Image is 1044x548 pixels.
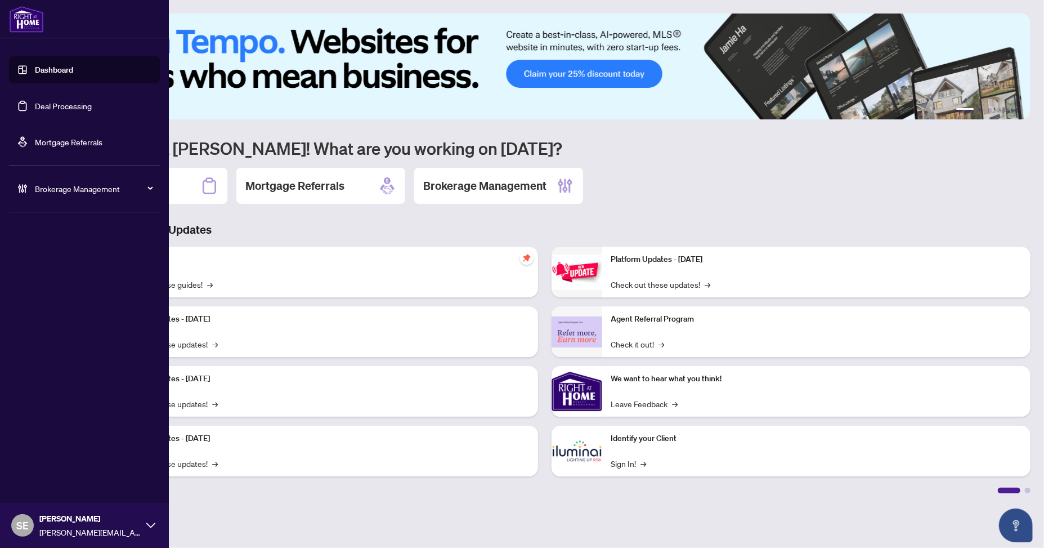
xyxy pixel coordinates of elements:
p: Self-Help [118,253,529,266]
button: 1 [956,108,974,113]
span: → [212,457,218,470]
p: Identify your Client [611,433,1022,445]
img: Identify your Client [552,426,602,476]
img: Agent Referral Program [552,317,602,347]
img: Slide 0 [59,14,1030,119]
img: We want to hear what you think! [552,366,602,417]
p: We want to hear what you think! [611,373,1022,385]
a: Leave Feedback→ [611,398,678,410]
span: → [212,338,218,350]
span: → [212,398,218,410]
button: Open asap [999,509,1033,542]
h1: Welcome back [PERSON_NAME]! What are you working on [DATE]? [59,137,1030,159]
span: SE [16,518,29,533]
button: 3 [988,108,992,113]
p: Platform Updates - [DATE] [118,373,529,385]
span: Brokerage Management [35,182,152,195]
p: Platform Updates - [DATE] [611,253,1022,266]
h2: Mortgage Referrals [245,178,344,194]
a: Mortgage Referrals [35,137,102,147]
span: → [659,338,665,350]
p: Platform Updates - [DATE] [118,313,529,326]
h3: Brokerage & Industry Updates [59,222,1030,238]
a: Check out these updates!→ [611,278,711,291]
a: Dashboard [35,65,73,75]
button: 2 [979,108,983,113]
a: Sign In!→ [611,457,647,470]
span: → [673,398,678,410]
a: Check it out!→ [611,338,665,350]
span: → [207,278,213,291]
span: [PERSON_NAME] [39,513,141,525]
span: pushpin [520,251,534,265]
span: → [705,278,711,291]
span: [PERSON_NAME][EMAIL_ADDRESS][DOMAIN_NAME] [39,526,141,538]
button: 5 [1006,108,1010,113]
a: Deal Processing [35,101,92,111]
span: → [641,457,647,470]
h2: Brokerage Management [423,178,546,194]
button: 6 [1015,108,1019,113]
img: logo [9,6,44,33]
img: Platform Updates - June 23, 2025 [552,255,602,290]
p: Agent Referral Program [611,313,1022,326]
p: Platform Updates - [DATE] [118,433,529,445]
button: 4 [997,108,1001,113]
